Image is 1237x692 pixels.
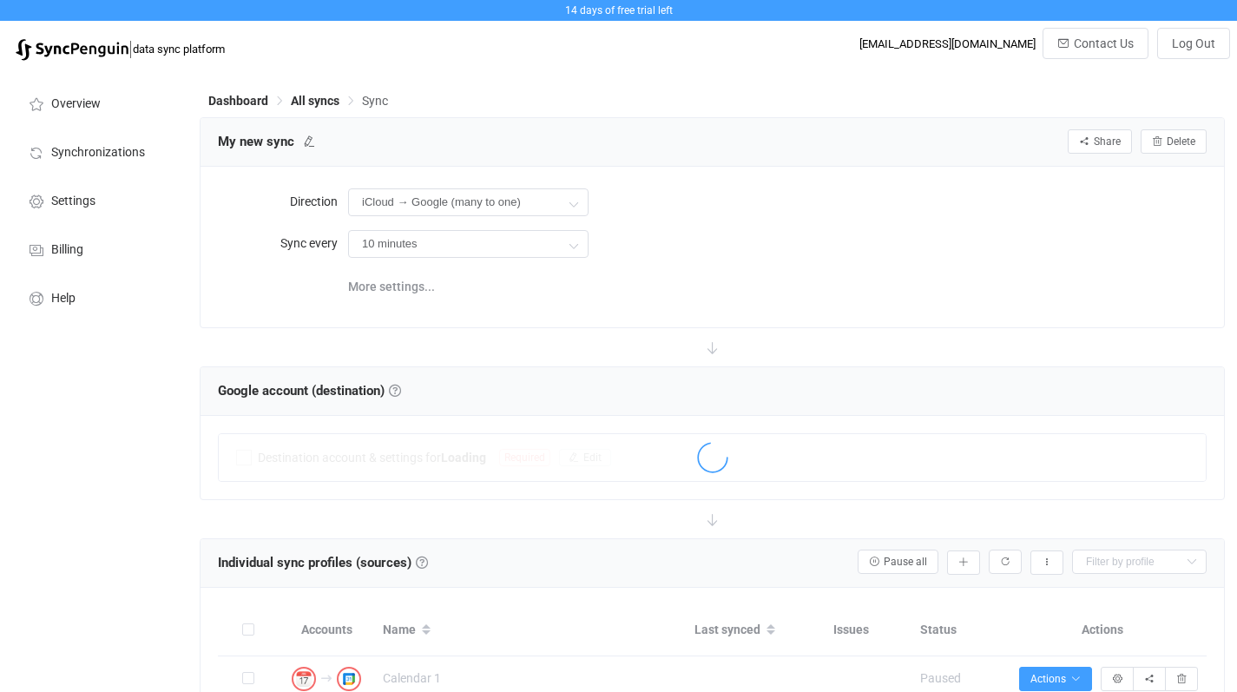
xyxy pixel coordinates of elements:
a: Billing [9,224,182,273]
div: Issues [825,620,911,640]
img: google.png [341,671,357,687]
a: Settings [9,175,182,224]
a: Help [9,273,182,321]
span: Calendar 1 [383,669,441,689]
span: Delete [1167,135,1195,148]
span: Share [1094,135,1121,148]
a: Synchronizations [9,127,182,175]
input: Model [348,188,589,216]
span: Paused [920,671,961,685]
div: Status [911,620,998,640]
span: Help [51,292,76,306]
span: Overview [51,97,101,111]
span: Dashboard [208,94,268,108]
span: Individual sync profiles (sources) [218,555,411,570]
span: | [128,36,133,61]
input: Filter by profile [1072,550,1207,574]
span: Log Out [1172,36,1215,50]
span: Settings [51,194,95,208]
div: Accounts [279,620,374,640]
span: Actions [1030,673,1081,685]
span: Pause all [884,556,927,568]
button: Log Out [1157,28,1230,59]
div: [EMAIL_ADDRESS][DOMAIN_NAME] [859,37,1036,50]
button: Actions [1019,667,1092,691]
input: Model [348,230,589,258]
img: icloud-calendar.png [296,671,312,687]
div: Breadcrumb [208,95,388,107]
button: Contact Us [1043,28,1148,59]
a: |data sync platform [16,36,225,61]
div: Last synced [686,616,825,645]
button: Delete [1141,129,1207,154]
button: Pause all [858,550,938,574]
span: data sync platform [133,43,225,56]
a: Overview [9,78,182,127]
button: Share [1068,129,1132,154]
label: Direction [218,184,348,219]
img: syncpenguin.svg [16,39,128,61]
span: 14 days of free trial left [565,4,673,16]
div: Name [374,616,686,645]
label: Sync every [218,226,348,260]
span: Sync [362,94,388,108]
span: More settings... [348,269,435,304]
span: Contact Us [1074,36,1134,50]
span: All syncs [291,94,339,108]
span: Google account (destination) [218,378,401,404]
span: Synchronizations [51,146,145,160]
div: Actions [998,620,1207,640]
span: My new sync [218,129,294,155]
span: Billing [51,243,83,257]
